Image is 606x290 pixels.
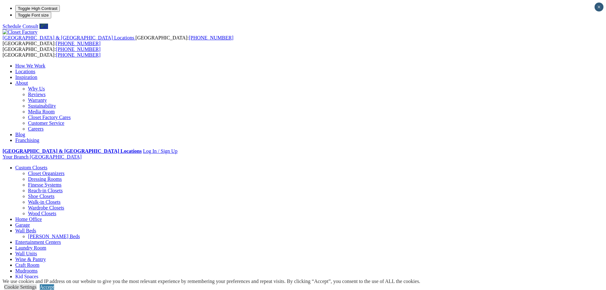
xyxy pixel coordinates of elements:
div: We use cookies and IP address on our website to give you the most relevant experience by remember... [3,279,420,284]
a: Inspiration [15,74,37,80]
a: Entertainment Centers [15,239,61,245]
a: Walk-in Closets [28,199,60,205]
a: Laundry Room [15,245,46,251]
a: Media Room [28,109,55,114]
a: Customer Service [28,120,64,126]
a: Craft Room [15,262,39,268]
a: About [15,80,28,86]
span: [GEOGRAPHIC_DATA]: [GEOGRAPHIC_DATA]: [3,46,101,58]
a: Closet Factory Cares [28,115,71,120]
a: [GEOGRAPHIC_DATA] & [GEOGRAPHIC_DATA] Locations [3,35,136,40]
a: Custom Closets [15,165,47,170]
a: Locations [15,69,35,74]
a: Blog [15,132,25,137]
a: Call [39,24,48,29]
a: Careers [28,126,44,131]
a: Garage [15,222,30,228]
a: Warranty [28,97,47,103]
a: Finesse Systems [28,182,61,187]
a: Accept [40,284,54,290]
span: [GEOGRAPHIC_DATA] & [GEOGRAPHIC_DATA] Locations [3,35,134,40]
a: [PHONE_NUMBER] [56,52,101,58]
span: [GEOGRAPHIC_DATA]: [GEOGRAPHIC_DATA]: [3,35,233,46]
a: Closet Organizers [28,171,65,176]
a: Wall Units [15,251,37,256]
a: [PHONE_NUMBER] [56,41,101,46]
a: Wall Beds [15,228,36,233]
a: Wardrobe Closets [28,205,64,210]
a: [PERSON_NAME] Beds [28,234,80,239]
button: Toggle High Contrast [15,5,60,12]
a: How We Work [15,63,45,68]
a: [PHONE_NUMBER] [189,35,233,40]
a: Cookie Settings [4,284,37,290]
img: Closet Factory [3,29,38,35]
a: Dressing Rooms [28,176,62,182]
button: Toggle Font size [15,12,51,18]
a: [PHONE_NUMBER] [56,46,101,52]
a: Wine & Pantry [15,257,46,262]
a: Shoe Closets [28,194,54,199]
span: [GEOGRAPHIC_DATA] [30,154,81,159]
span: Your Branch [3,154,28,159]
a: Why Us [28,86,45,91]
span: Toggle High Contrast [18,6,57,11]
a: [GEOGRAPHIC_DATA] & [GEOGRAPHIC_DATA] Locations [3,148,142,154]
a: Sustainability [28,103,56,109]
a: Home Office [15,216,42,222]
a: Kid Spaces [15,274,38,279]
span: Toggle Font size [18,13,49,18]
a: Schedule Consult [3,24,38,29]
a: Your Branch [GEOGRAPHIC_DATA] [3,154,82,159]
button: Close [595,3,603,11]
a: Wood Closets [28,211,56,216]
a: Franchising [15,138,39,143]
a: Reviews [28,92,45,97]
a: Log In / Sign Up [143,148,177,154]
a: Mudrooms [15,268,38,273]
a: Reach-in Closets [28,188,63,193]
